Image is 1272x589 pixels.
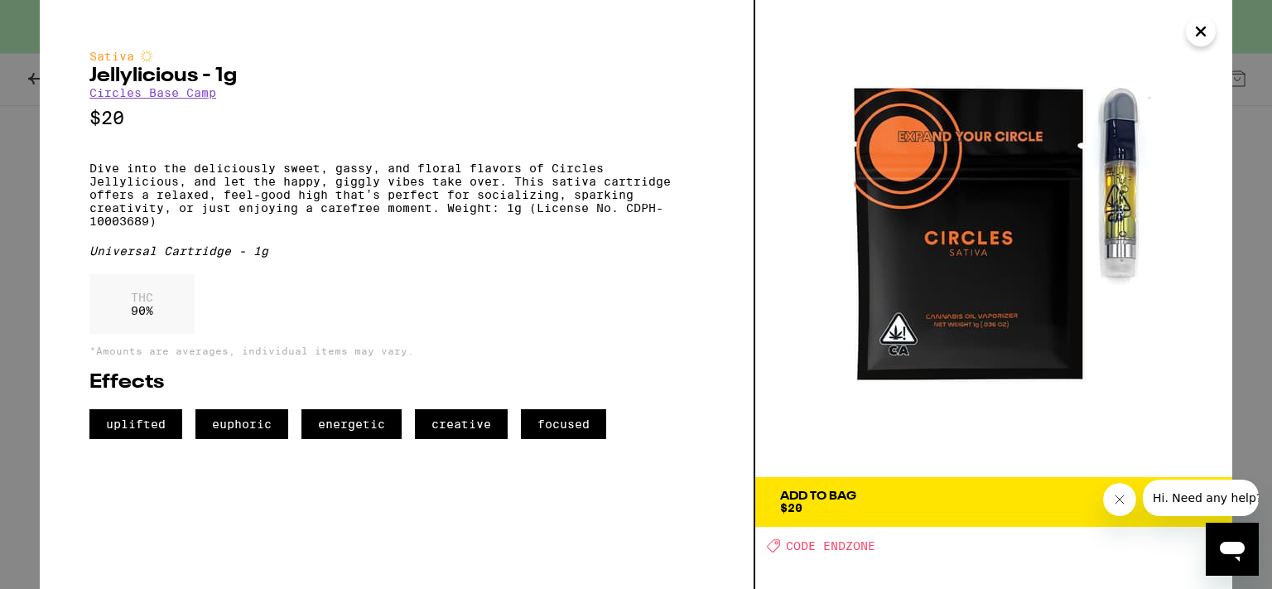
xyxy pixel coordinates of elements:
button: Close [1186,17,1216,46]
span: $20 [780,501,802,514]
img: sativaColor.svg [140,50,153,63]
div: Universal Cartridge - 1g [89,244,704,258]
h2: Jellylicious - 1g [89,66,704,86]
p: THC [131,291,153,304]
a: Circles Base Camp [89,86,216,99]
p: *Amounts are averages, individual items may vary. [89,345,704,356]
div: Sativa [89,50,704,63]
span: uplifted [89,409,182,439]
div: Add To Bag [780,490,856,502]
span: creative [415,409,508,439]
iframe: Close message [1103,483,1136,516]
iframe: Button to launch messaging window [1206,523,1259,576]
div: 90 % [89,274,195,334]
span: energetic [301,409,402,439]
span: Hi. Need any help? [10,12,119,25]
span: euphoric [195,409,288,439]
p: Dive into the deliciously sweet, gassy, and floral flavors of Circles Jellylicious, and let the h... [89,162,704,228]
h2: Effects [89,373,704,393]
span: CODE ENDZONE [786,539,875,553]
p: $20 [89,108,704,128]
iframe: Message from company [1143,480,1259,516]
button: Add To Bag$20 [755,477,1232,527]
span: focused [521,409,606,439]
